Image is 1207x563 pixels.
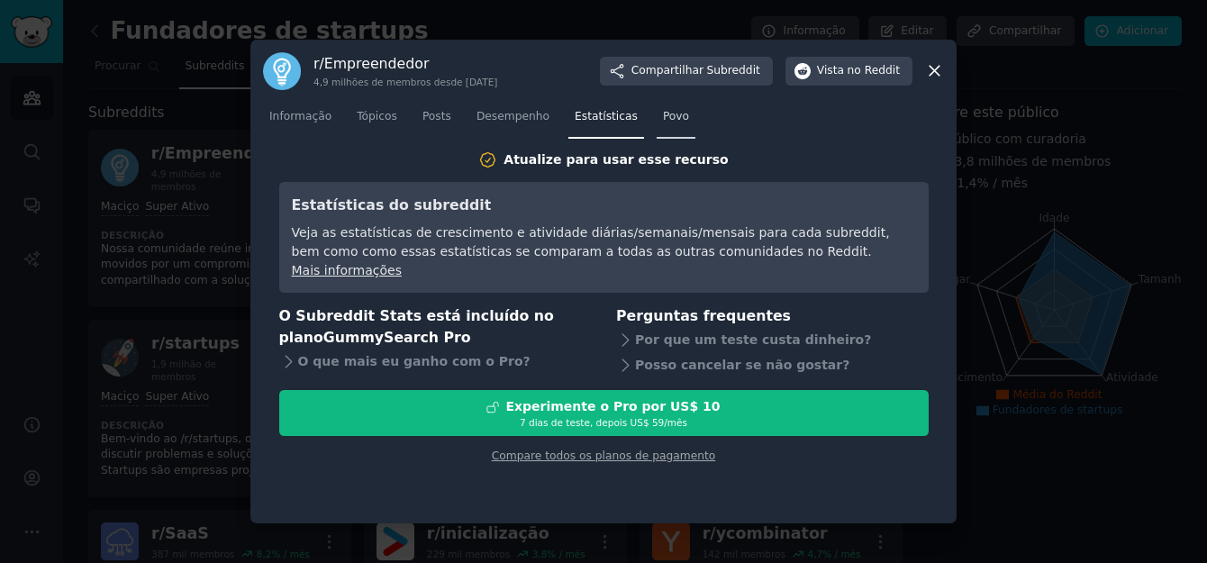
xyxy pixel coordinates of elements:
[279,305,592,350] h3: O Subreddit Stats está incluído no plano
[492,449,716,462] a: Compare todos os planos de pagamento
[600,57,773,86] button: CompartilharSubreddit
[269,109,331,125] span: Informação
[476,109,549,125] span: Desempenho
[635,331,871,350] font: Por que um teste custa dinheiro?
[263,103,338,140] a: Informação
[470,103,556,140] a: Desempenho
[635,356,849,375] font: Posso cancelar se não gostar?
[350,103,404,140] a: Tópicos
[292,263,402,277] a: Mais informações
[657,103,695,140] a: Povo
[263,52,301,90] img: Empresário
[631,63,703,79] font: Compartilhar
[504,150,728,169] div: Atualize para usar esse recurso
[785,57,912,86] button: Vistano Reddit
[817,63,844,79] font: Vista
[568,103,644,140] a: Estatísticas
[663,109,689,125] span: Povo
[575,109,638,125] span: Estatísticas
[280,416,928,429] div: 7 dias de teste, depois US$ 59/mês
[313,54,497,73] h3: r/Empreendedor
[357,109,397,125] span: Tópicos
[313,76,497,88] div: 4,9 milhões de membros desde [DATE]
[848,63,900,79] span: no Reddit
[505,397,720,416] div: Experimente o Pro por US$ 10
[292,195,916,217] h3: Estatísticas do subreddit
[416,103,458,140] a: Posts
[298,352,531,371] font: O que mais eu ganho com o Pro?
[706,63,759,79] span: Subreddit
[292,223,916,261] div: Veja as estatísticas de crescimento e atividade diárias/semanais/mensais para cada subreddit, bem...
[323,329,471,346] span: GummySearch Pro
[279,390,929,436] button: Experimente o Pro por US$ 107 dias de teste, depois US$ 59/mês
[422,109,451,125] span: Posts
[616,305,929,328] h3: Perguntas frequentes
